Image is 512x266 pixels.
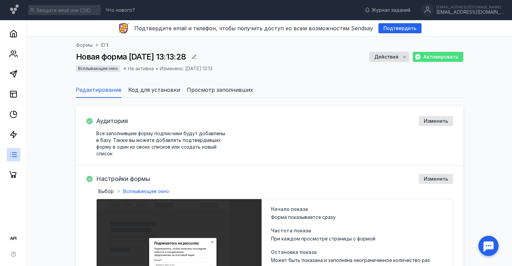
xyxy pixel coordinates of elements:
[115,126,230,136] input: Введите ваш email
[271,235,430,242] span: При каждом просмотре страницы с формой
[76,86,122,94] span: Редактирование
[361,7,414,13] a: Журнал заданий
[374,54,399,60] span: Действия
[115,118,230,126] label: Email*
[96,118,128,124] h4: Аудитория
[102,8,138,12] a: Что нового?
[160,65,212,72] span: Изменено: [DATE] 13:13
[115,84,205,93] strong: Подпишитесь на рассылку
[44,34,195,41] span: Подтвердите подписку на рассылку, пожалуйста
[424,118,448,124] span: Изменить
[76,42,93,48] a: Формы
[423,54,458,60] span: Активировать
[98,188,114,194] span: Выбор
[128,66,154,71] span: Не активна
[96,176,150,182] h4: Настройки формы
[44,65,210,76] span: Если вы не подписывались на эту рассылку, проигнорируйте письмо. Вы не будете подписаны на рассыл...
[372,7,410,13] span: Журнал заданий
[378,23,421,33] button: Подтвердить
[115,140,230,152] input: Подписаться
[128,86,180,94] span: Код для установки
[271,249,430,256] span: Остановка показа
[271,257,430,264] span: Может быть показана и заполнена неограниченное количество раз
[49,50,82,57] a: Подтвердить
[436,9,504,15] div: [EMAIL_ADDRESS][DOMAIN_NAME]
[413,52,463,62] button: Активировать
[28,5,101,15] input: Введите email или CSID
[271,206,430,213] span: Начало показа
[271,227,430,234] span: Частота показа
[101,42,105,48] span: ID
[96,130,225,156] span: Все заполнившие форму подписчики будут добавлены в базу. Также вы можете добавлять подтвердивших ...
[419,174,453,184] button: Изменить
[134,25,373,32] span: Подтвердите email и телефон, чтобы получить доступ ко всем возможностям Sendsay
[106,42,108,48] span: 1
[44,21,93,26] span: Название компании
[76,52,186,62] span: Новая форма [DATE] 13:13:28
[156,65,158,72] div: •
[424,176,448,182] span: Изменить
[115,95,219,115] span: Подпишитесь, чтобы получать последние новости и специальные предложения на почтовый ящик.
[436,5,504,9] div: [EMAIL_ADDRESS][DOMAIN_NAME]
[271,214,430,221] span: Форма показывается сразу
[106,8,135,12] span: Что нового?
[369,52,409,62] button: Действия
[78,66,118,71] span: Всплывающее окно
[383,26,416,31] span: Подтвердить
[123,188,169,194] span: Всплывающее окно
[419,116,453,126] button: Изменить
[187,86,253,94] span: Просмотр заполнивших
